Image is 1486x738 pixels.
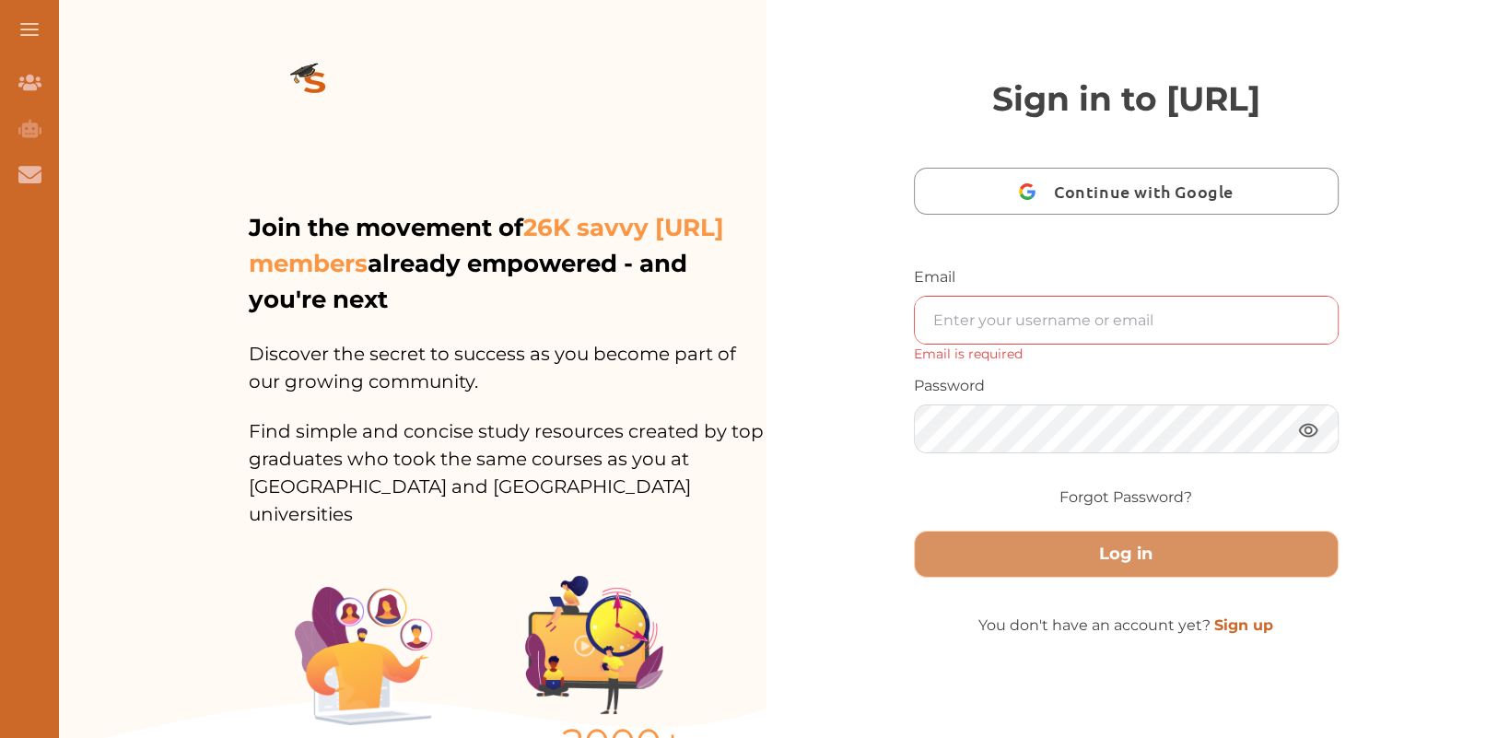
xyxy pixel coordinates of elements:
[1054,170,1243,213] span: Continue with Google
[914,345,1340,364] div: Email is required
[914,375,1340,397] p: Password
[914,168,1340,215] button: Continue with Google
[249,33,381,136] img: logo
[249,210,763,318] p: Join the movement of already empowered - and you're next
[914,531,1340,578] button: Log in
[249,318,766,395] p: Discover the secret to success as you become part of our growing community.
[1059,486,1192,509] a: Forgot Password?
[249,395,766,528] p: Find simple and concise study resources created by top graduates who took the same courses as you...
[914,266,1340,288] p: Email
[525,576,663,714] img: Group%201403.ccdcecb8.png
[914,74,1340,123] p: Sign in to [URL]
[1297,418,1319,441] img: eye.3286bcf0.webp
[915,297,1339,344] input: Enter your username or email
[914,615,1340,637] p: You don't have an account yet?
[1214,616,1273,634] a: Sign up
[295,587,433,725] img: Illustration.25158f3c.png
